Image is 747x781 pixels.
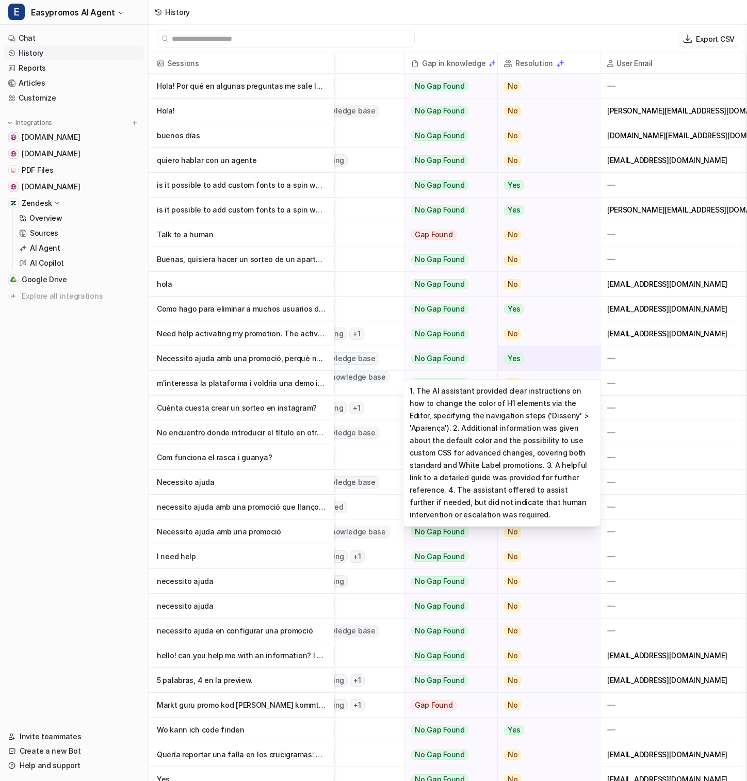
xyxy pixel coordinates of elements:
a: Explore all integrations [4,289,144,303]
span: Sessions [153,53,330,74]
a: Customize [4,91,144,105]
button: No [498,619,592,643]
button: Yes [498,198,592,222]
a: Articles [4,76,144,90]
span: No Gap Found [411,329,468,339]
img: menu_add.svg [131,119,138,126]
span: No Gap Found [411,155,468,166]
span: No Gap Found [411,131,468,141]
button: No [498,371,592,396]
button: No Gap Found [405,198,490,222]
span: No [504,650,522,661]
span: No Gap Found [411,725,468,735]
span: No Gap Found [411,180,468,190]
p: necessito ajuda [157,594,326,619]
span: No [504,750,522,760]
button: No Gap Found [405,544,490,569]
button: No [498,222,592,247]
p: No encuentro donde introducir el título en otro idioma [157,420,326,445]
p: AI Copilot [30,258,64,268]
p: Markt guru promo kod [PERSON_NAME] kommt nicht in email [157,693,326,718]
p: is it possible to add custom fonts to a spin wheel? [157,198,326,222]
p: quiero hablar con un agente [157,148,326,173]
span: + 1 [350,550,365,563]
span: Yes [504,725,524,735]
span: No [504,527,522,537]
button: No Gap Found [405,718,490,742]
button: Yes [498,297,592,321]
span: No Gap Found [411,750,468,760]
p: Need help activating my promotion. The active button is disabled [157,321,326,346]
span: No Gap Found [411,254,468,265]
span: No [504,329,522,339]
button: No [498,148,592,173]
span: No [504,551,522,562]
p: Sources [30,228,58,238]
div: [PERSON_NAME][EMAIL_ADDRESS][DOMAIN_NAME] [601,198,746,222]
span: [DOMAIN_NAME] [22,182,80,192]
p: Como hago para eliminar a muchos usuarios de mi base de datos de participantes [157,297,326,321]
p: necessito ajuda en configurar una promoció [157,619,326,643]
button: No Gap Found [405,668,490,693]
p: Overview [29,213,62,223]
button: No Gap Found [405,123,490,148]
span: No Gap Found [411,576,468,587]
button: No [498,99,592,123]
span: No [504,700,522,710]
button: No [498,643,592,668]
p: I need help [157,544,326,569]
span: No [504,279,522,289]
p: necessito ajuda [157,569,326,594]
p: necessito ajuda amb una promoció que llanço en 1 hora. [157,495,326,519]
span: No [504,378,522,388]
p: Com funciona el rasca i guanya? [157,445,326,470]
p: Hola! [157,99,326,123]
p: Integrations [15,119,52,127]
img: easypromos-apiref.redoc.ly [10,151,17,157]
button: No [498,272,592,297]
img: www.easypromosapp.com [10,184,17,190]
span: [DOMAIN_NAME] [22,132,80,142]
span: No Gap Found [411,650,468,661]
a: www.easypromosapp.com[DOMAIN_NAME] [4,180,144,194]
button: Gap Found [405,693,490,718]
span: No [504,81,522,91]
p: Hola! Por qué en algunas preguntas me sale la opción de ocultar el botón de cont [157,74,326,99]
span: PDF Files [22,165,53,175]
h2: User Email [616,53,653,74]
button: No Gap Found [405,99,490,123]
a: Overview [15,211,144,225]
p: Cuénta cuesta crear un sorteo en instagram? [157,396,326,420]
a: Google DriveGoogle Drive [4,272,144,287]
span: Searched knowledge base [288,526,389,538]
p: Quería reportar una falla en los crucigramas: subo 5 palabras y solo toma 4. [157,742,326,767]
span: Gap Found [411,700,457,710]
button: No Gap Found [405,346,490,371]
button: No Gap Found [405,371,490,396]
span: No Gap Found [411,205,468,215]
div: [EMAIL_ADDRESS][DOMAIN_NAME] [601,272,746,296]
p: Wo kann ich code finden [157,718,326,742]
span: Resolution [502,53,596,74]
span: Yes [504,205,524,215]
img: www.notion.com [10,134,17,140]
span: No Gap Found [411,527,468,537]
p: hello! can you help me with an information? I want to stop the proces for tha pr [157,643,326,668]
img: explore all integrations [8,291,19,301]
span: No [504,626,522,636]
img: Zendesk [10,200,17,206]
a: PDF FilesPDF Files [4,163,144,177]
span: + 1 [349,328,364,340]
a: AI Copilot [15,256,144,270]
button: No [498,123,592,148]
div: [EMAIL_ADDRESS][DOMAIN_NAME] [601,297,746,321]
span: No Gap Found [411,304,468,314]
span: Yes [504,304,524,314]
button: No Gap Found [405,569,490,594]
button: No Gap Found [405,297,490,321]
img: expand menu [6,119,13,126]
button: No Gap Found [405,173,490,198]
span: No Gap Found [411,106,468,116]
button: No Gap Found [405,247,490,272]
p: AI Agent [30,243,60,253]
